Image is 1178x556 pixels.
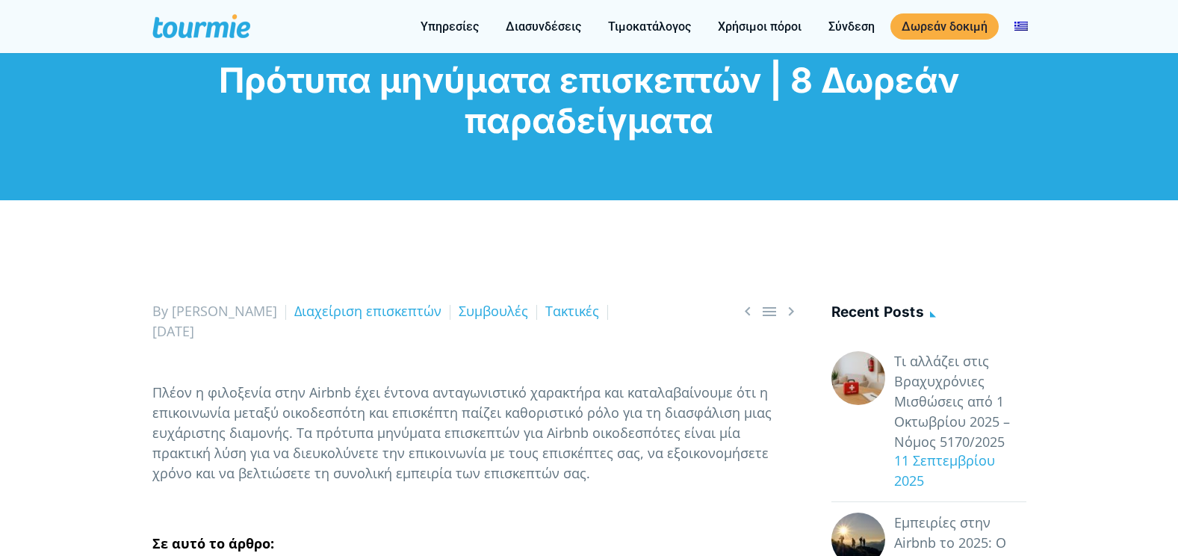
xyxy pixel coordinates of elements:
[782,302,800,321] span: Next post
[817,17,886,36] a: Σύνδεση
[782,302,800,321] a: 
[890,13,999,40] a: Δωρεάν δοκιμή
[885,451,1026,491] div: 11 Σεπτεμβρίου 2025
[894,351,1026,452] a: Τι αλλάζει στις Βραχυχρόνιες Μισθώσεις από 1 Οκτωβρίου 2025 – Νόμος 5170/2025
[152,383,772,482] span: Πλέον η φιλοξενία στην Airbnb έχει έντονα ανταγωνιστικό χαρακτήρα και καταλαβαίνουμε ότι η επικοι...
[152,302,277,320] span: By [PERSON_NAME]
[294,302,441,320] a: Διαχείριση επισκεπτών
[545,302,599,320] a: Τακτικές
[597,17,702,36] a: Τιμοκατάλογος
[739,302,757,321] a: 
[495,17,592,36] a: Διασυνδέσεις
[831,301,1026,326] h4: Recent posts
[152,322,194,340] span: [DATE]
[409,17,490,36] a: Υπηρεσίες
[459,302,528,320] a: Συμβουλές
[1003,17,1039,36] a: Αλλαγή σε
[760,302,778,321] a: 
[152,60,1026,140] h1: Πρότυπα μηνύματα επισκεπτών | 8 Δωρεάν παραδείγματα
[707,17,813,36] a: Χρήσιμοι πόροι
[739,302,757,321] span: Previous post
[152,534,274,552] strong: Σε αυτό το άρθρο:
